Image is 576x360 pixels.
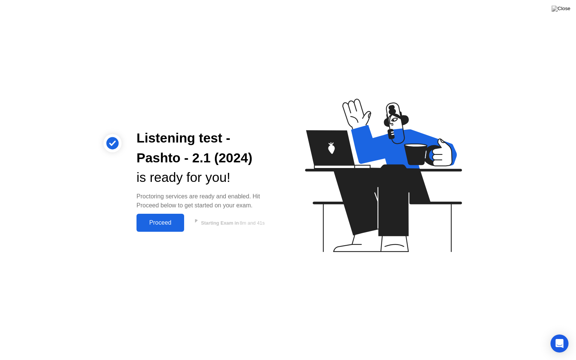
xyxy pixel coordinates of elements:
[552,6,570,12] img: Close
[550,334,568,352] div: Open Intercom Messenger
[188,216,276,230] button: Starting Exam in8m and 41s
[139,219,182,226] div: Proceed
[240,220,265,226] span: 8m and 41s
[136,192,276,210] div: Proctoring services are ready and enabled. Hit Proceed below to get started on your exam.
[136,214,184,232] button: Proceed
[136,128,276,168] div: Listening test - Pashto - 2.1 (2024)
[136,168,276,187] div: is ready for you!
